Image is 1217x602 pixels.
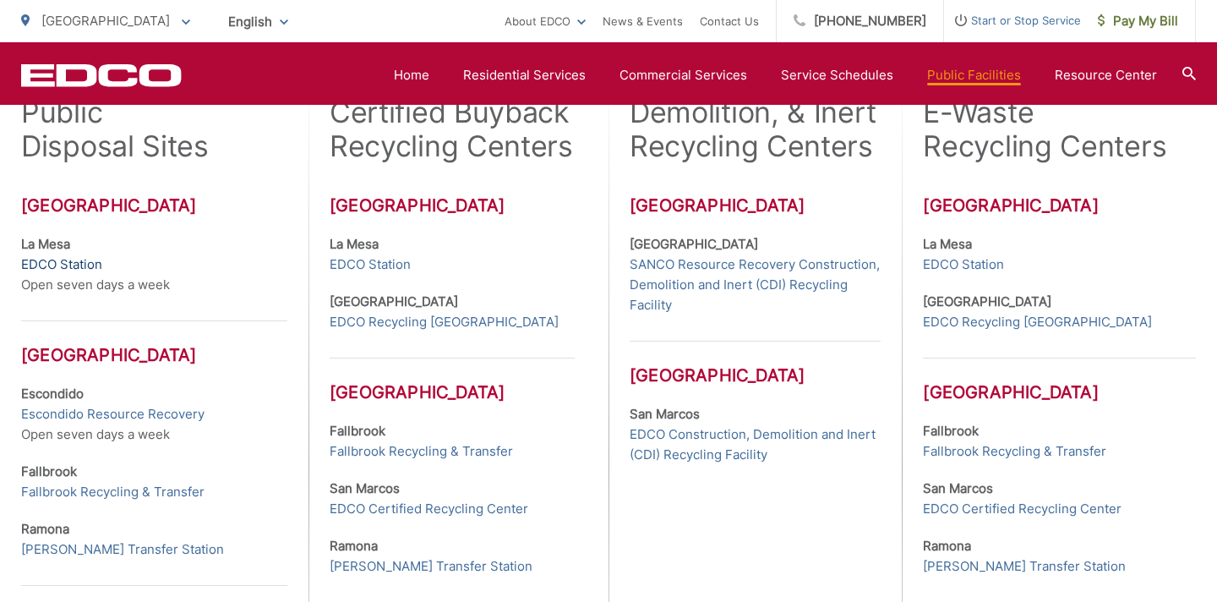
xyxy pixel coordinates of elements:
[923,293,1051,309] strong: [GEOGRAPHIC_DATA]
[923,254,1004,275] a: EDCO Station
[21,63,182,87] a: EDCD logo. Return to the homepage.
[330,293,458,309] strong: [GEOGRAPHIC_DATA]
[41,13,170,29] span: [GEOGRAPHIC_DATA]
[923,441,1106,462] a: Fallbrook Recycling & Transfer
[781,65,893,85] a: Service Schedules
[630,424,881,465] a: EDCO Construction, Demolition and Inert (CDI) Recycling Facility
[21,320,287,365] h3: [GEOGRAPHIC_DATA]
[216,7,301,36] span: English
[21,96,209,163] h2: Public Disposal Sites
[21,234,287,295] p: Open seven days a week
[21,236,70,252] strong: La Mesa
[630,254,881,315] a: SANCO Resource Recovery Construction, Demolition and Inert (CDI) Recycling Facility
[923,423,979,439] strong: Fallbrook
[923,556,1126,577] a: [PERSON_NAME] Transfer Station
[330,556,532,577] a: [PERSON_NAME] Transfer Station
[1055,65,1157,85] a: Resource Center
[700,11,759,31] a: Contact Us
[923,195,1195,216] h3: [GEOGRAPHIC_DATA]
[330,195,575,216] h3: [GEOGRAPHIC_DATA]
[463,65,586,85] a: Residential Services
[21,539,224,560] a: [PERSON_NAME] Transfer Station
[330,538,378,554] strong: Ramona
[923,312,1152,332] a: EDCO Recycling [GEOGRAPHIC_DATA]
[923,499,1121,519] a: EDCO Certified Recycling Center
[603,11,683,31] a: News & Events
[619,65,747,85] a: Commercial Services
[21,482,205,502] a: Fallbrook Recycling & Transfer
[923,480,993,496] strong: San Marcos
[330,441,513,462] a: Fallbrook Recycling & Transfer
[630,406,700,422] strong: San Marcos
[505,11,586,31] a: About EDCO
[923,538,971,554] strong: Ramona
[21,195,287,216] h3: [GEOGRAPHIC_DATA]
[21,386,84,402] strong: Escondido
[923,96,1166,163] h2: E-Waste Recycling Centers
[330,236,379,252] strong: La Mesa
[923,358,1195,402] h3: [GEOGRAPHIC_DATA]
[630,236,758,252] strong: [GEOGRAPHIC_DATA]
[21,463,77,479] strong: Fallbrook
[630,341,881,386] h3: [GEOGRAPHIC_DATA]
[330,312,559,332] a: EDCO Recycling [GEOGRAPHIC_DATA]
[330,499,528,519] a: EDCO Certified Recycling Center
[330,480,400,496] strong: San Marcos
[21,404,205,424] a: Escondido Resource Recovery
[1098,11,1178,31] span: Pay My Bill
[630,195,881,216] h3: [GEOGRAPHIC_DATA]
[927,65,1021,85] a: Public Facilities
[923,236,972,252] strong: La Mesa
[330,254,411,275] a: EDCO Station
[330,96,575,163] h2: Certified Buyback Recycling Centers
[21,384,287,445] p: Open seven days a week
[330,358,575,402] h3: [GEOGRAPHIC_DATA]
[630,62,881,163] h2: Construction, Demolition, & Inert Recycling Centers
[394,65,429,85] a: Home
[330,423,385,439] strong: Fallbrook
[21,521,69,537] strong: Ramona
[21,254,102,275] a: EDCO Station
